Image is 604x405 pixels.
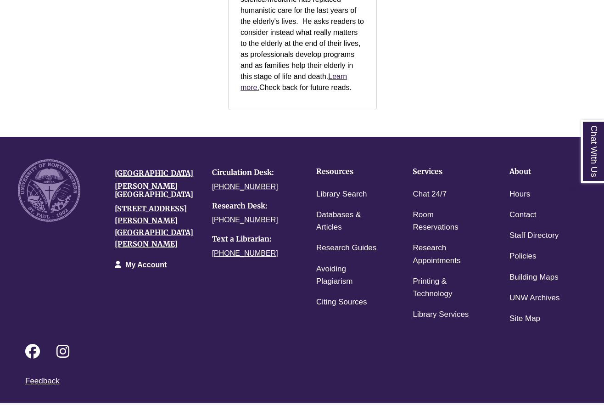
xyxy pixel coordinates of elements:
[413,168,481,176] h4: Services
[509,312,540,326] a: Site Map
[212,216,278,224] a: [PHONE_NUMBER]
[212,249,278,257] a: [PHONE_NUMBER]
[115,182,198,198] h4: [PERSON_NAME][GEOGRAPHIC_DATA]
[509,292,560,305] a: UNW Archives
[25,377,60,385] a: Feedback
[212,202,295,210] h4: Research Desk:
[413,242,481,267] a: Research Appointments
[413,275,481,301] a: Printing & Technology
[18,159,80,222] img: UNW seal
[509,271,559,284] a: Building Maps
[316,263,385,288] a: Avoiding Plagiarism
[413,208,481,234] a: Room Reservations
[125,261,167,269] a: My Account
[212,235,295,243] h4: Text a Librarian:
[316,208,385,234] a: Databases & Articles
[115,169,193,178] a: [GEOGRAPHIC_DATA]
[212,169,295,177] h4: Circulation Desk:
[413,188,447,201] a: Chat 24/7
[25,344,40,359] i: Follow on Facebook
[56,344,69,359] i: Follow on Instagram
[212,183,278,191] a: [PHONE_NUMBER]
[115,204,193,248] a: [STREET_ADDRESS][PERSON_NAME][GEOGRAPHIC_DATA][PERSON_NAME]
[413,308,469,321] a: Library Services
[316,242,376,255] a: Research Guides
[509,168,578,176] h4: About
[509,188,530,201] a: Hours
[316,296,367,309] a: Citing Sources
[509,229,559,242] a: Staff Directory
[316,188,367,201] a: Library Search
[509,250,537,263] a: Policies
[509,208,537,222] a: Contact
[316,168,385,176] h4: Resources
